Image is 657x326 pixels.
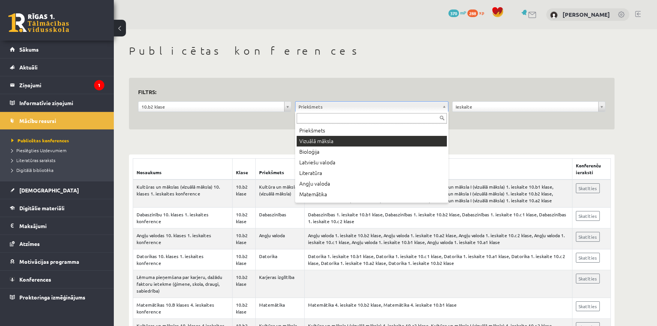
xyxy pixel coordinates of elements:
div: Priekšmets [297,125,447,136]
div: Vizuālā māksla [297,136,447,146]
div: Latvijas un pasaules vēsture [297,200,447,210]
div: Latviešu valoda [297,157,447,168]
div: Angļu valoda [297,178,447,189]
div: Matemātika [297,189,447,200]
div: Literatūra [297,168,447,178]
div: Bioloģija [297,146,447,157]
